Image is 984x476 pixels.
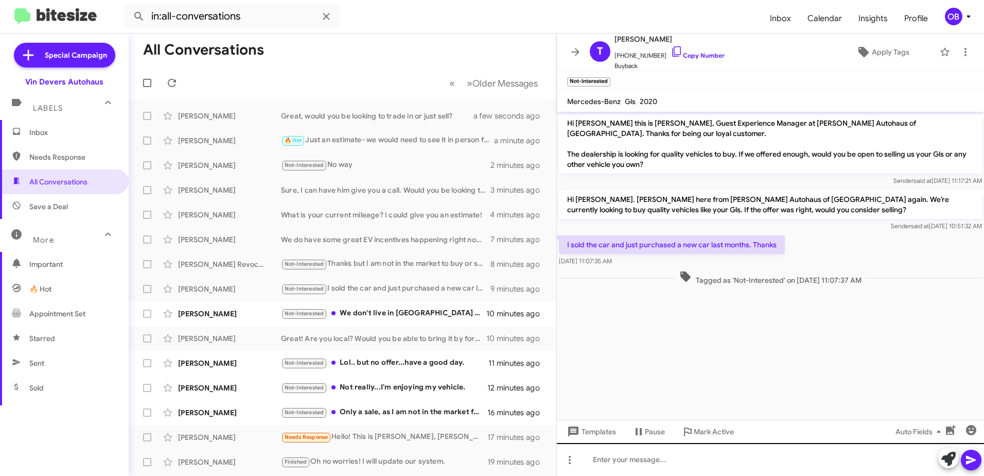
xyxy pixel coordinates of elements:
span: Appointment Set [29,309,85,319]
div: 10 minutes ago [486,333,548,344]
div: OB [945,8,962,25]
div: [PERSON_NAME] Revocable Living Trust [178,259,281,269]
div: [PERSON_NAME] [178,358,281,368]
span: Finished [285,458,307,465]
span: Older Messages [472,78,538,89]
div: [PERSON_NAME] [178,383,281,393]
button: Next [461,73,544,94]
span: Starred [29,333,55,344]
div: We don't live in [GEOGRAPHIC_DATA] anymore and not looking to sell. [281,308,486,319]
div: [PERSON_NAME] [178,210,281,220]
button: Auto Fields [887,422,953,441]
span: Needs Response [285,434,328,440]
span: Not-Interested [285,409,324,416]
span: Sender [DATE] 10:51:32 AM [891,222,982,230]
span: Mercedes-Benz [567,97,621,106]
span: Not-Interested [285,310,324,317]
div: I sold the car and just purchased a new car last months. Thanks [281,283,490,295]
div: a few seconds ago [486,111,548,121]
span: Important [29,259,117,269]
button: Apply Tags [830,43,935,61]
div: Only a sale, as I am not in the market for anything at this point [281,406,487,418]
span: Templates [565,422,616,441]
div: 16 minutes ago [487,407,548,418]
a: Insights [850,4,896,33]
span: Pause [645,422,665,441]
span: 2020 [640,97,657,106]
span: 🔥 Hot [29,284,51,294]
span: Needs Response [29,152,117,162]
span: Not-Interested [285,285,324,292]
div: What is your current mileage? I could give you an estimate! [281,210,490,220]
div: Just an estimate- we would need to see it in person for a concrete number as it depends on condit... [281,134,494,146]
span: [PHONE_NUMBER] [614,45,725,61]
span: Auto Fields [895,422,945,441]
p: Hi [PERSON_NAME]. [PERSON_NAME] here from [PERSON_NAME] Autohaus of [GEOGRAPHIC_DATA] again. We’r... [559,190,982,219]
div: [PERSON_NAME] [178,432,281,443]
div: Vin Devers Autohaus [25,77,103,87]
span: Save a Deal [29,201,68,212]
div: [PERSON_NAME] [178,407,281,418]
a: Calendar [799,4,850,33]
div: Hello! This is [PERSON_NAME], [PERSON_NAME]'s wife. We may be interested in selling our 2014 Hond... [281,431,487,443]
span: Tagged as 'Not-Interested' on [DATE] 11:07:37 AM [675,270,866,285]
div: [PERSON_NAME] [178,234,281,245]
a: Copy Number [671,52,725,59]
div: [PERSON_NAME] [178,160,281,171]
div: We do have some great EV incentives happening right now. We could look and see what we could do. ... [281,234,490,245]
span: [DATE] 11:07:35 AM [559,257,612,265]
div: 4 minutes ago [490,210,548,220]
input: Search [125,4,341,29]
span: Gls [625,97,636,106]
div: 2 minutes ago [490,160,548,171]
span: said at [913,177,932,184]
div: 17 minutes ago [487,432,548,443]
div: 8 minutes ago [490,259,548,269]
span: Apply Tags [872,43,909,61]
div: Not really...I'm enjoying my vehicle. [281,382,487,394]
span: Special Campaign [45,50,107,60]
div: 12 minutes ago [487,383,548,393]
span: T [597,43,603,60]
span: 🔥 Hot [285,137,302,144]
div: 11 minutes ago [488,358,548,368]
button: OB [936,8,973,25]
div: No way [281,159,490,171]
span: Sent [29,358,44,368]
span: » [467,77,472,90]
div: [PERSON_NAME] [178,284,281,294]
div: 3 minutes ago [490,185,548,195]
div: Great! Are you local? Would you be able to bring it by for an appraisal? [281,333,486,344]
div: Great, would you be looking to trade in or just sell? [281,111,486,121]
span: All Conversations [29,177,87,187]
div: 9 minutes ago [490,284,548,294]
button: Templates [557,422,624,441]
div: Sure, I can have him give you a call. Would you be looking to sell or trade in? [281,185,490,195]
span: [PERSON_NAME] [614,33,725,45]
span: Not-Interested [285,261,324,267]
a: Inbox [762,4,799,33]
div: Oh no worries! I will update our system. [281,456,487,468]
span: More [33,235,54,245]
a: Profile [896,4,936,33]
span: Sender [DATE] 11:17:21 AM [893,177,982,184]
div: [PERSON_NAME] [178,333,281,344]
h1: All Conversations [143,42,264,58]
div: 7 minutes ago [490,234,548,245]
div: [PERSON_NAME] [178,111,281,121]
button: Pause [624,422,673,441]
a: Special Campaign [14,43,115,67]
nav: Page navigation example [444,73,544,94]
div: [PERSON_NAME] [178,457,281,467]
span: « [449,77,455,90]
div: [PERSON_NAME] [178,309,281,319]
span: Inbox [29,127,117,138]
div: Lol.. but no offer...have a good day. [281,357,488,369]
button: Previous [443,73,461,94]
div: 10 minutes ago [486,309,548,319]
span: Not-Interested [285,162,324,168]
